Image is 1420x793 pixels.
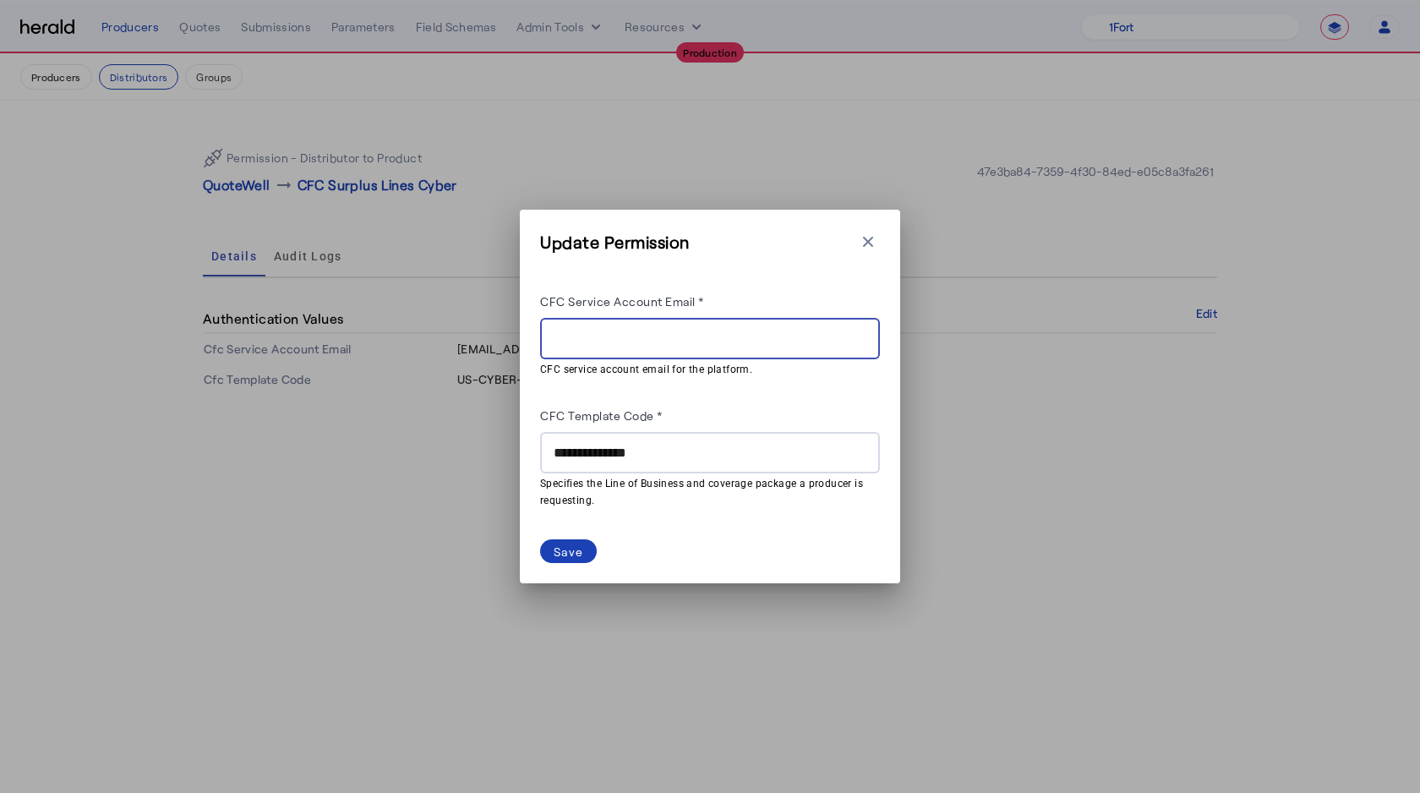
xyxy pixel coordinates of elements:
[540,359,870,378] mat-hint: CFC service account email for the platform.
[540,294,704,309] label: CFC Service Account Email *
[540,408,663,423] label: CFC Template Code *
[540,539,597,563] button: Save
[540,473,870,509] mat-hint: Specifies the Line of Business and coverage package a producer is requesting.
[554,543,583,561] div: Save
[540,230,690,254] h3: Update Permission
